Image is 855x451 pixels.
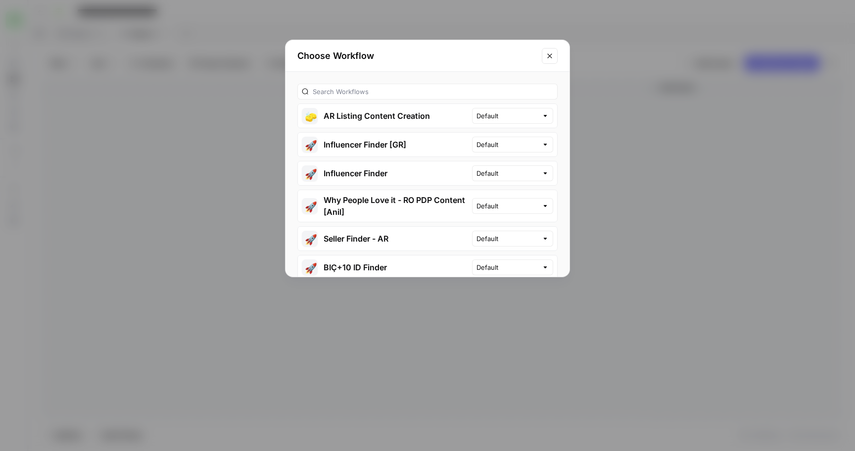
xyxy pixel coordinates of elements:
[305,111,315,121] span: 🧽
[305,140,315,150] span: 🚀
[313,87,553,97] input: Search Workflows
[542,48,558,64] button: Close modal
[298,190,472,222] button: 🚀Why People Love it - RO PDP Content [Anil]
[298,255,472,279] button: 🚀BIÇ+10 ID Finder
[305,168,315,178] span: 🚀
[476,111,538,121] input: Default
[476,234,538,244] input: Default
[298,227,472,251] button: 🚀Seller Finder - AR
[476,168,538,178] input: Default
[305,234,315,244] span: 🚀
[298,104,472,128] button: 🧽AR Listing Content Creation
[297,49,536,63] h2: Choose Workflow
[298,133,472,156] button: 🚀Influencer Finder [GR]
[476,262,538,272] input: Default
[476,140,538,150] input: Default
[298,161,472,185] button: 🚀Influencer Finder
[305,201,315,211] span: 🚀
[305,262,315,272] span: 🚀
[476,201,538,211] input: Default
